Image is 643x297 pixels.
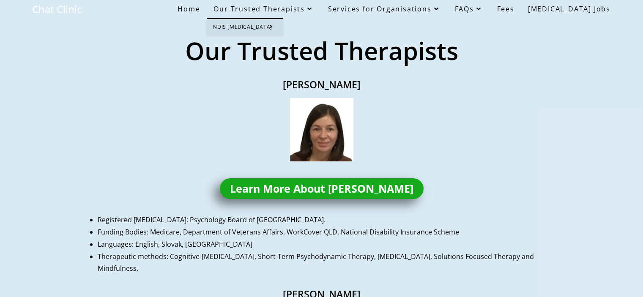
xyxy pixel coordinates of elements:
[328,4,441,14] span: Services for Organisations
[220,178,424,199] a: Learn More About [PERSON_NAME]
[207,19,283,35] a: NDIS [MEDICAL_DATA]
[32,2,82,16] a: Chat Clinic
[290,98,353,161] img: Psychologist - Kristina
[497,4,514,14] span: Fees
[213,23,272,30] span: NDIS [MEDICAL_DATA]
[98,238,554,251] li: Languages: English, Slovak, [GEOGRAPHIC_DATA]
[98,214,554,226] li: Registered [MEDICAL_DATA]: Psychology Board of [GEOGRAPHIC_DATA].
[178,4,200,14] span: Home
[106,34,537,67] h2: Our Trusted Therapists
[528,4,610,14] span: [MEDICAL_DATA] Jobs
[230,183,413,194] span: Learn More About [PERSON_NAME]
[98,226,554,238] li: Funding Bodies: Medicare, Department of Veterans Affairs, WorkCover QLD, National Disability Insu...
[89,80,554,90] h1: [PERSON_NAME]
[455,4,484,14] span: FAQs
[213,4,314,14] span: Our Trusted Therapists
[98,251,554,275] li: Therapeutic methods: Cognitive-[MEDICAL_DATA], Short-Term Psychodynamic Therapy, [MEDICAL_DATA], ...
